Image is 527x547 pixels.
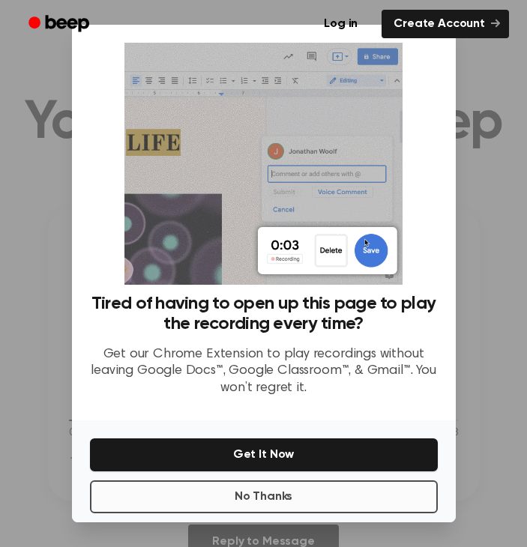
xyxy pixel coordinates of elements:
[90,438,438,471] button: Get It Now
[90,346,438,397] p: Get our Chrome Extension to play recordings without leaving Google Docs™, Google Classroom™, & Gm...
[124,43,403,285] img: Beep extension in action
[18,10,103,39] a: Beep
[90,480,438,513] button: No Thanks
[90,294,438,334] h3: Tired of having to open up this page to play the recording every time?
[309,7,373,41] a: Log in
[382,10,509,38] a: Create Account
